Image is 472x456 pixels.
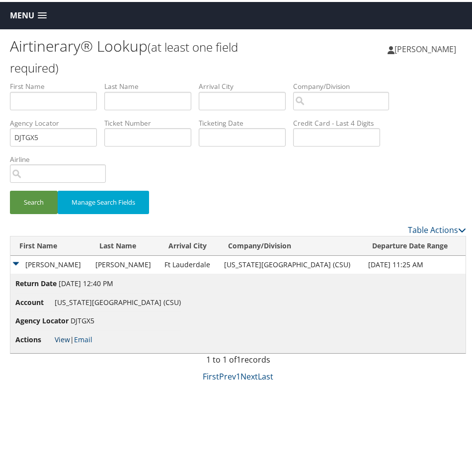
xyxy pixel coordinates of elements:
[159,234,219,254] th: Arrival City: activate to sort column ascending
[55,296,181,305] span: [US_STATE][GEOGRAPHIC_DATA] (CSU)
[219,369,236,380] a: Prev
[90,254,160,272] td: [PERSON_NAME]
[104,116,199,126] label: Ticket Number
[58,189,149,212] button: Manage Search Fields
[90,234,160,254] th: Last Name: activate to sort column ascending
[15,295,53,306] span: Account
[15,332,53,343] span: Actions
[71,314,94,323] span: DJTGX5
[5,5,52,22] a: Menu
[59,277,113,286] span: [DATE] 12:40 PM
[74,333,92,342] a: Email
[10,189,58,212] button: Search
[55,333,70,342] a: View
[10,234,90,254] th: First Name: activate to sort column ascending
[236,352,241,363] span: 1
[219,254,363,272] td: [US_STATE][GEOGRAPHIC_DATA] (CSU)
[363,234,466,254] th: Departure Date Range: activate to sort column ascending
[240,369,258,380] a: Next
[258,369,273,380] a: Last
[10,152,113,162] label: Airline
[394,42,456,53] span: [PERSON_NAME]
[10,79,104,89] label: First Name
[10,116,104,126] label: Agency Locator
[203,369,219,380] a: First
[199,116,293,126] label: Ticketing Date
[293,79,396,89] label: Company/Division
[408,223,466,233] a: Table Actions
[199,79,293,89] label: Arrival City
[388,32,466,62] a: [PERSON_NAME]
[363,254,466,272] td: [DATE] 11:25 AM
[236,369,240,380] a: 1
[10,34,238,76] h1: Airtinerary® Lookup
[15,276,57,287] span: Return Date
[10,9,34,18] span: Menu
[293,116,388,126] label: Credit Card - Last 4 Digits
[10,254,90,272] td: [PERSON_NAME]
[104,79,199,89] label: Last Name
[15,313,69,324] span: Agency Locator
[219,234,363,254] th: Company/Division
[55,333,92,342] span: |
[159,254,219,272] td: Ft Lauderdale
[10,352,466,369] div: 1 to 1 of records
